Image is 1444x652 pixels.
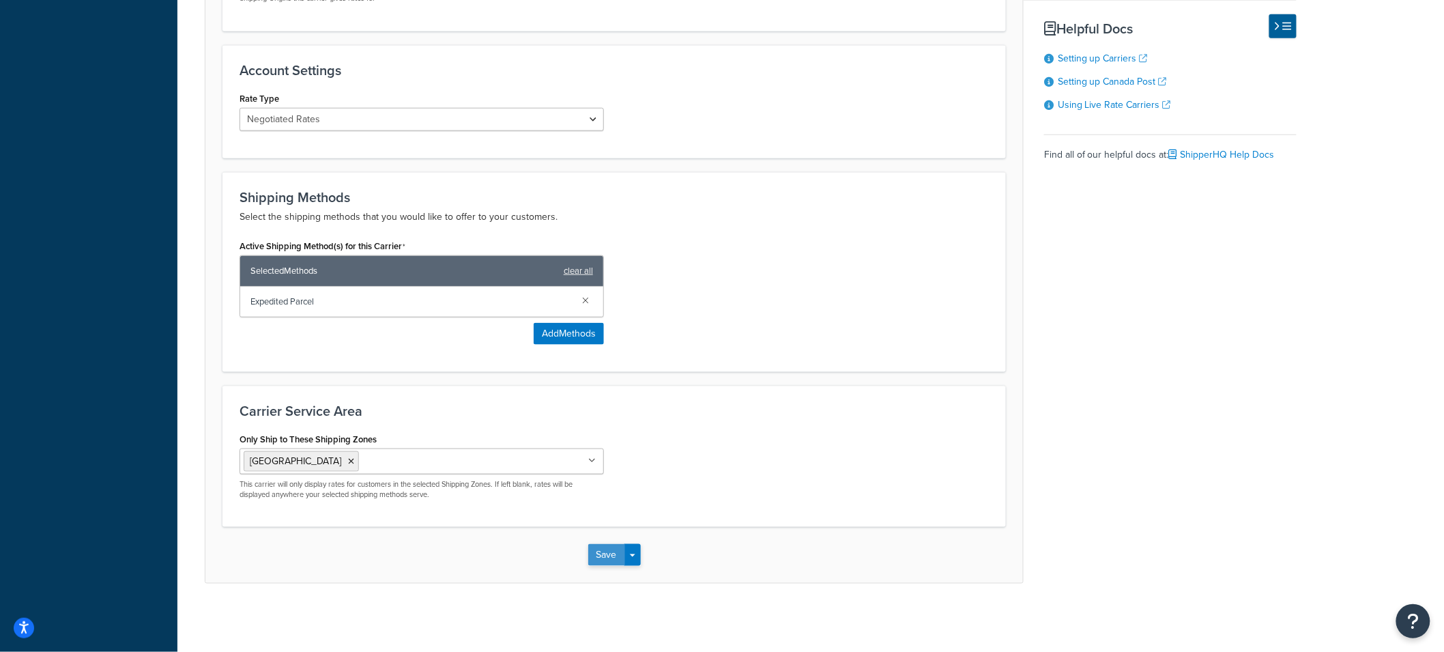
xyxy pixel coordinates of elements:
span: Selected Methods [250,261,557,281]
a: ShipperHQ Help Docs [1169,147,1275,162]
a: Setting up Carriers [1058,51,1148,66]
button: Hide Help Docs [1269,14,1297,38]
a: clear all [564,261,593,281]
label: Rate Type [240,94,279,104]
label: Active Shipping Method(s) for this Carrier [240,241,405,252]
h3: Account Settings [240,63,989,78]
h3: Helpful Docs [1044,21,1297,36]
a: Setting up Canada Post [1058,74,1167,89]
div: Find all of our helpful docs at: [1044,134,1297,165]
button: Save [588,544,625,566]
p: Select the shipping methods that you would like to offer to your customers. [240,209,989,225]
button: AddMethods [534,323,604,345]
h3: Carrier Service Area [240,403,989,419]
span: Expedited Parcel [250,292,571,311]
button: Open Resource Center [1396,604,1430,638]
a: Using Live Rate Carriers [1058,98,1171,112]
span: [GEOGRAPHIC_DATA] [250,454,341,468]
p: This carrier will only display rates for customers in the selected Shipping Zones. If left blank,... [240,479,604,500]
label: Only Ship to These Shipping Zones [240,434,377,444]
h3: Shipping Methods [240,190,989,205]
